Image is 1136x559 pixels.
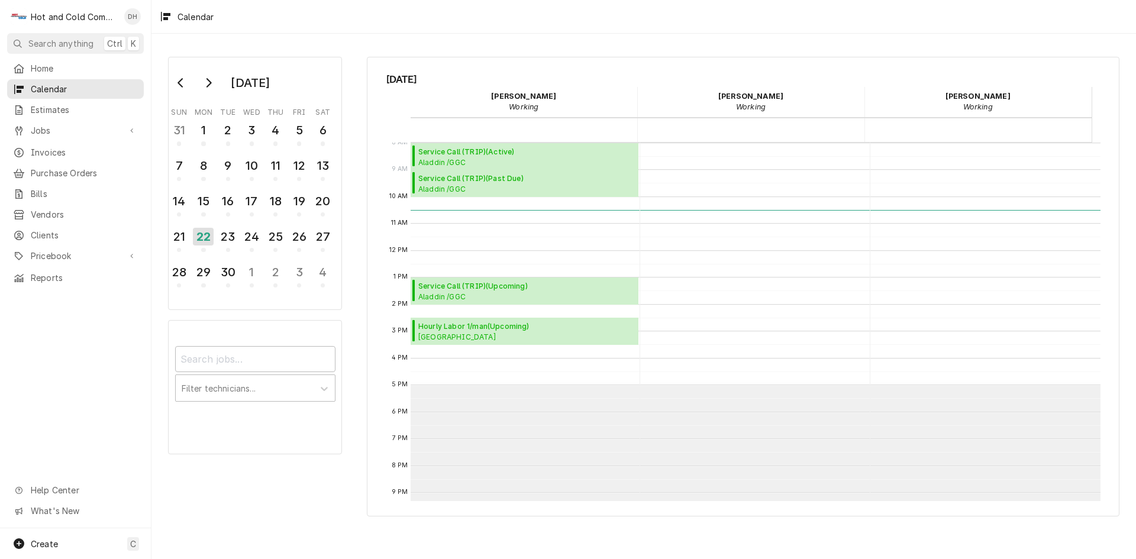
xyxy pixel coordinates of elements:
[266,121,285,139] div: 4
[418,281,635,292] span: Service Call (TRIP) ( Upcoming )
[314,228,332,245] div: 27
[411,277,639,305] div: [Service] Service Call (TRIP) Aladdin /GGC Dining / 1000 University Center Ln Bldg. D, Lawrencevi...
[386,245,411,255] span: 12 PM
[418,184,635,193] span: Aladdin /GGC Dining / [STREET_ADDRESS] D, [GEOGRAPHIC_DATA], GA 30043
[168,320,342,454] div: Calendar Filters
[7,121,144,140] a: Go to Jobs
[314,263,332,281] div: 4
[219,263,237,281] div: 30
[124,8,141,25] div: DH
[290,192,308,210] div: 19
[288,104,311,118] th: Friday
[411,318,639,345] div: Hourly Labor 1/man(Upcoming)[GEOGRAPHIC_DATA]Lower School / [GEOGRAPHIC_DATA]
[7,225,144,245] a: Clients
[196,73,220,92] button: Go to next month
[7,33,144,54] button: Search anythingCtrlK
[411,170,639,197] div: Service Call (TRIP)(Past Due)Aladdin /GGCDining / [STREET_ADDRESS] D, [GEOGRAPHIC_DATA], GA 30043
[31,146,138,159] span: Invoices
[266,157,285,175] div: 11
[170,157,188,175] div: 7
[240,104,263,118] th: Wednesday
[266,263,285,281] div: 2
[219,192,237,210] div: 16
[290,121,308,139] div: 5
[11,8,27,25] div: Hot and Cold Commercial Kitchens, Inc.'s Avatar
[389,164,411,174] span: 9 AM
[31,62,138,75] span: Home
[7,143,144,162] a: Invoices
[7,246,144,266] a: Go to Pricebook
[243,157,261,175] div: 10
[7,59,144,78] a: Home
[107,37,122,50] span: Ctrl
[11,8,27,25] div: H
[411,318,639,345] div: [Service] Hourly Labor 1/man Whitefield Academy Lower School / Whitefield Dr SE, Mableton, GA 301...
[637,87,864,117] div: David Harris - Working
[31,11,118,23] div: Hot and Cold Commercial Kitchens, Inc.
[290,157,308,175] div: 12
[389,299,411,309] span: 2 PM
[314,121,332,139] div: 6
[194,157,212,175] div: 8
[264,104,288,118] th: Thursday
[266,192,285,210] div: 18
[418,321,550,332] span: Hourly Labor 1/man ( Upcoming )
[386,192,411,201] span: 10 AM
[491,92,556,101] strong: [PERSON_NAME]
[170,228,188,245] div: 21
[389,138,411,147] span: 8 AM
[130,538,136,550] span: C
[418,147,635,157] span: Service Call (TRIP) ( Active )
[7,268,144,287] a: Reports
[390,272,411,282] span: 1 PM
[170,192,188,210] div: 14
[194,121,212,139] div: 1
[31,188,138,200] span: Bills
[31,83,138,95] span: Calendar
[219,157,237,175] div: 9
[389,487,411,497] span: 9 PM
[7,100,144,119] a: Estimates
[31,208,138,221] span: Vendors
[7,501,144,521] a: Go to What's New
[290,263,308,281] div: 3
[219,121,237,139] div: 2
[168,57,342,310] div: Calendar Day Picker
[411,143,639,170] div: [Service] Service Call (TRIP) Aladdin /GGC A-Bldg. (Chic Fila,Panda,C-Store) / 1000 University Ce...
[386,72,1100,87] span: [DATE]
[266,228,285,245] div: 25
[367,57,1119,516] div: Calendar Calendar
[191,104,216,118] th: Monday
[311,104,335,118] th: Saturday
[31,505,137,517] span: What's New
[389,353,411,363] span: 4 PM
[169,73,193,92] button: Go to previous month
[388,218,411,228] span: 11 AM
[31,539,58,549] span: Create
[124,8,141,25] div: Daryl Harris's Avatar
[31,104,138,116] span: Estimates
[736,102,766,111] em: Working
[7,184,144,203] a: Bills
[418,292,635,301] span: Aladdin /GGC Dining / [STREET_ADDRESS] D, [GEOGRAPHIC_DATA], GA 30043
[7,79,144,99] a: Calendar
[219,228,237,245] div: 23
[314,192,332,210] div: 20
[31,272,138,284] span: Reports
[31,250,120,262] span: Pricebook
[411,170,639,197] div: [Service] Service Call (TRIP) Aladdin /GGC Dining / 1000 University Center Ln Bldg. D, Lawrencevi...
[243,121,261,139] div: 3
[418,157,635,167] span: Aladdin /GGC A-Bldg. ([GEOGRAPHIC_DATA],Panda,C-Store) / [STREET_ADDRESS]
[411,143,639,170] div: Service Call (TRIP)(Active)Aladdin /GGCA-Bldg. ([GEOGRAPHIC_DATA],Panda,C-Store) / [STREET_ADDRESS]
[718,92,783,101] strong: [PERSON_NAME]
[194,192,212,210] div: 15
[411,87,638,117] div: Daryl Harris - Working
[243,263,261,281] div: 1
[170,263,188,281] div: 28
[175,335,335,414] div: Calendar Filters
[7,480,144,500] a: Go to Help Center
[175,346,335,372] input: Search jobs...
[131,37,136,50] span: K
[31,229,138,241] span: Clients
[7,205,144,224] a: Vendors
